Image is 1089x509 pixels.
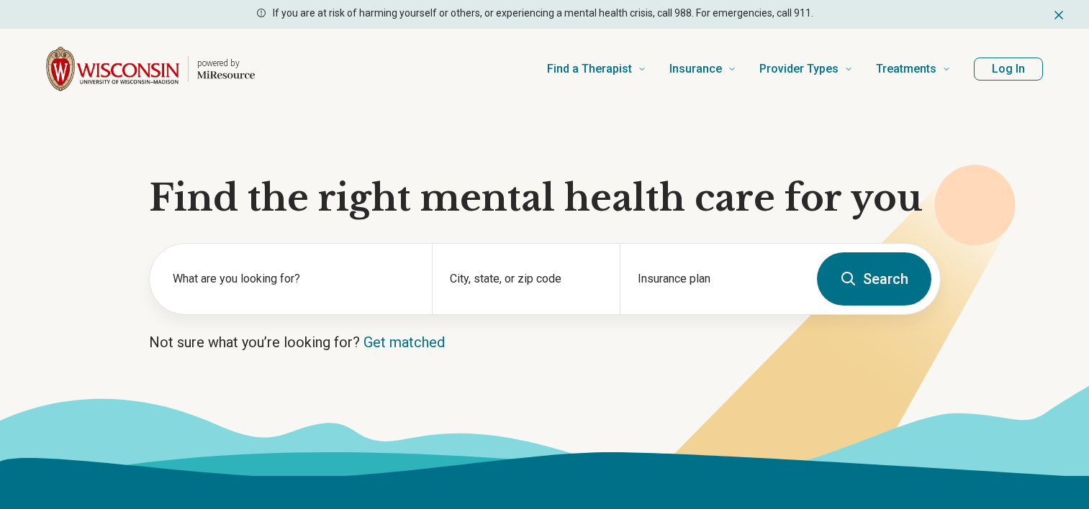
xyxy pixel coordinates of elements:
[273,6,813,21] p: If you are at risk of harming yourself or others, or experiencing a mental health crisis, call 98...
[149,332,941,352] p: Not sure what you’re looking for?
[1052,6,1066,23] button: Dismiss
[759,59,839,79] span: Provider Types
[547,40,646,98] a: Find a Therapist
[149,177,941,220] h1: Find the right mental health care for you
[197,58,255,69] p: powered by
[46,46,255,92] a: Home page
[876,40,951,98] a: Treatments
[876,59,936,79] span: Treatments
[173,270,415,288] label: What are you looking for?
[817,252,931,306] button: Search
[759,40,853,98] a: Provider Types
[363,334,445,351] a: Get matched
[547,59,632,79] span: Find a Therapist
[669,40,736,98] a: Insurance
[974,58,1043,81] button: Log In
[669,59,722,79] span: Insurance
